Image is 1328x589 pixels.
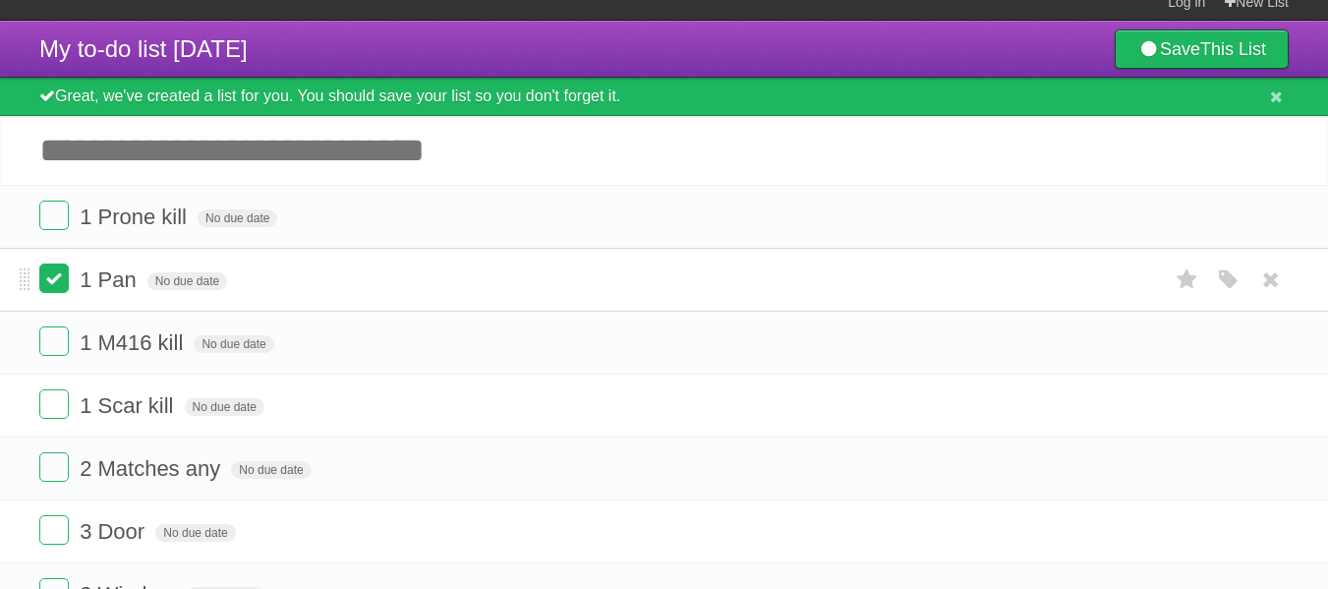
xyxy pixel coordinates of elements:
[147,272,227,290] span: No due date
[39,389,69,419] label: Done
[194,335,273,353] span: No due date
[39,326,69,356] label: Done
[39,264,69,293] label: Done
[80,205,192,229] span: 1 Prone kill
[80,393,178,418] span: 1 Scar kill
[198,209,277,227] span: No due date
[231,461,311,479] span: No due date
[185,398,264,416] span: No due date
[1115,29,1289,69] a: SaveThis List
[80,519,149,544] span: 3 Door
[155,524,235,542] span: No due date
[39,201,69,230] label: Done
[1200,39,1266,59] b: This List
[39,515,69,545] label: Done
[39,35,248,62] span: My to-do list [DATE]
[80,267,142,292] span: 1 Pan
[1169,264,1206,296] label: Star task
[80,456,225,481] span: 2 Matches any
[80,330,188,355] span: 1 M416 kill
[39,452,69,482] label: Done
